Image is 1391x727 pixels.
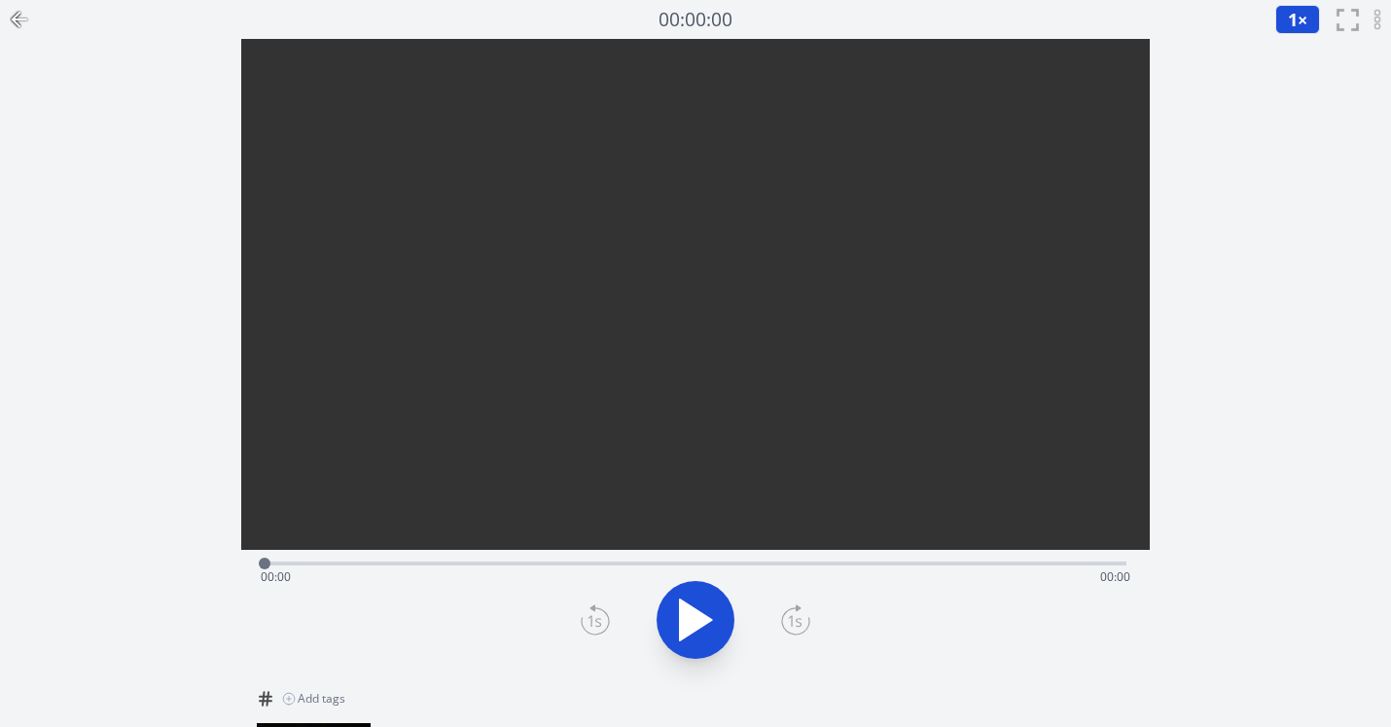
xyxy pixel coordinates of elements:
[1275,5,1320,34] button: 1×
[659,6,732,34] a: 00:00:00
[298,691,345,707] span: Add tags
[1288,8,1298,31] span: 1
[1100,568,1130,585] span: 00:00
[274,683,353,714] button: Add tags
